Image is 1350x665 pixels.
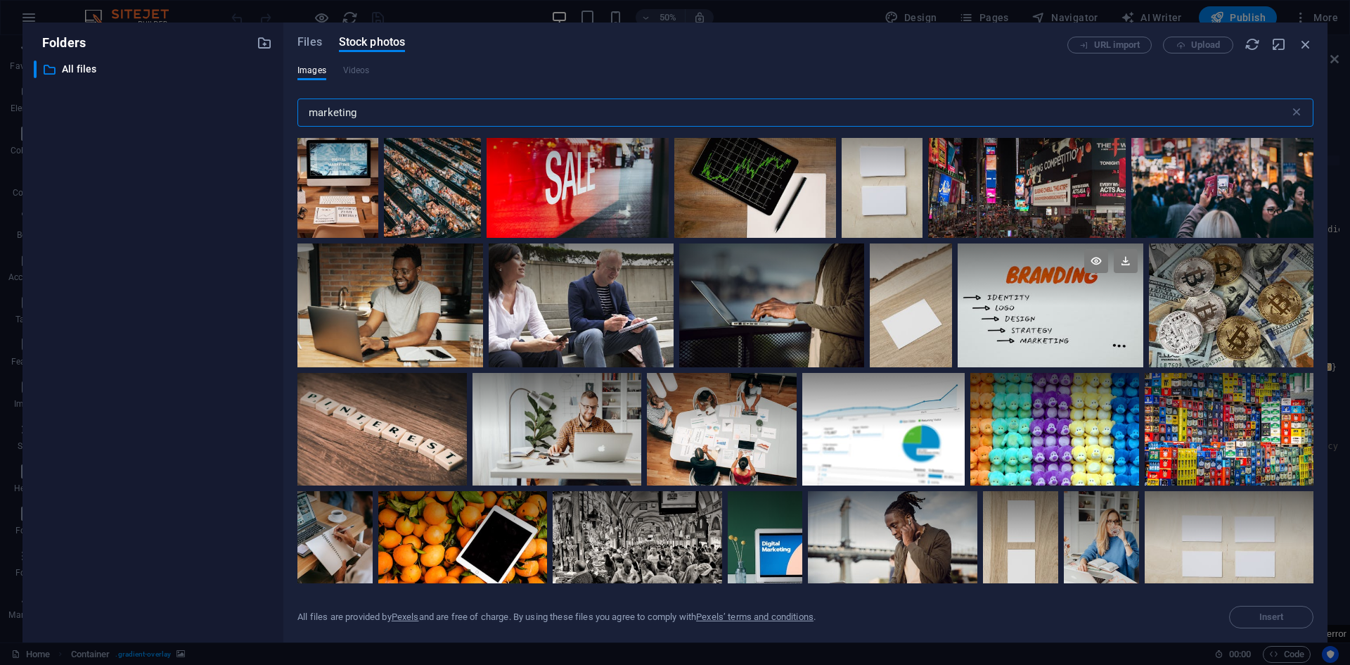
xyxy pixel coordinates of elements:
[297,611,816,623] div: All files are provided by and are free of charge. By using these files you agree to comply with .
[297,99,1290,127] input: Search
[297,34,322,51] span: Files
[696,612,814,622] a: Pexels’ terms and conditions
[34,34,86,52] p: Folders
[257,35,272,51] i: Create new folder
[297,62,326,79] span: Images
[1298,37,1313,52] i: Close
[34,61,37,78] div: ​
[339,34,405,51] span: Stock photos
[1271,37,1287,52] i: Minimize
[392,612,419,622] a: Pexels
[6,6,99,18] a: Skip to main content
[62,61,246,77] p: All files
[1245,37,1260,52] i: Reload
[1229,606,1313,628] span: Select a file first
[343,62,370,79] span: This file type is not supported by this element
